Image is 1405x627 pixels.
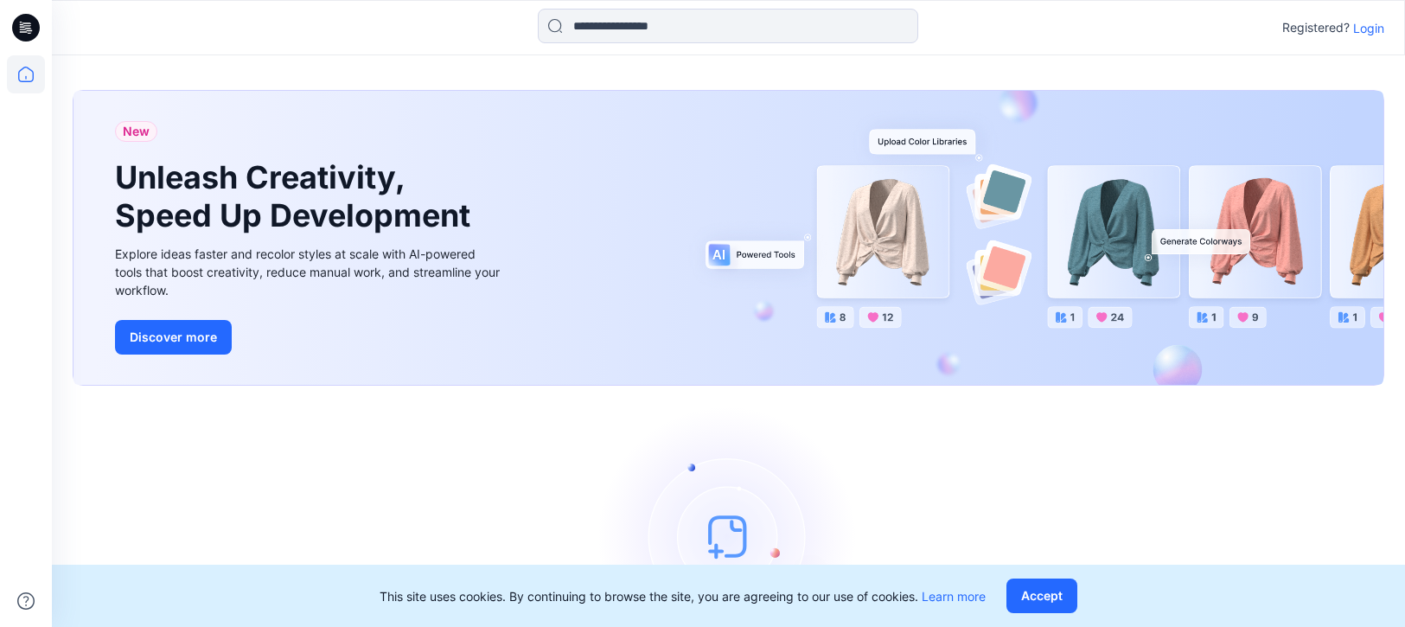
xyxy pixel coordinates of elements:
[1006,579,1077,613] button: Accept
[123,121,150,142] span: New
[115,320,504,355] a: Discover more
[1353,19,1384,37] p: Login
[922,589,986,604] a: Learn more
[115,320,232,355] button: Discover more
[115,245,504,299] div: Explore ideas faster and recolor styles at scale with AI-powered tools that boost creativity, red...
[380,587,986,605] p: This site uses cookies. By continuing to browse the site, you are agreeing to our use of cookies.
[115,159,478,234] h1: Unleash Creativity, Speed Up Development
[1282,17,1350,38] p: Registered?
